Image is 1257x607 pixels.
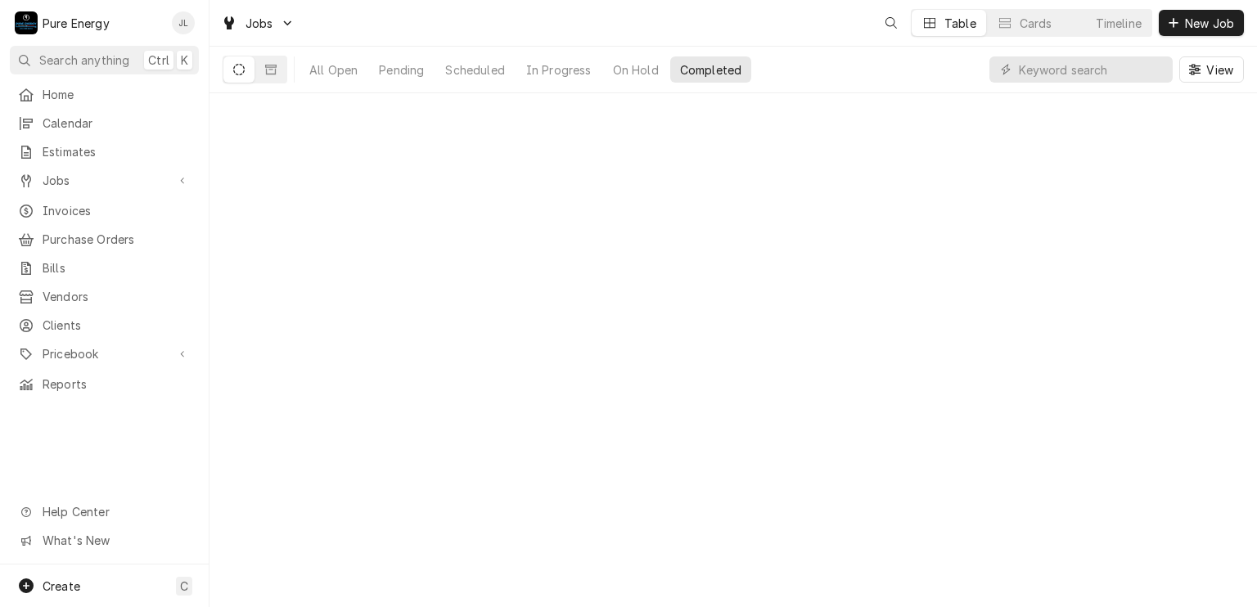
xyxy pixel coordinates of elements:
span: Ctrl [148,52,169,69]
a: Home [10,81,199,108]
a: Go to Jobs [10,167,199,194]
span: Vendors [43,288,191,305]
a: Reports [10,371,199,398]
span: Help Center [43,503,189,520]
div: Scheduled [445,61,504,79]
div: Table [944,15,976,32]
span: Calendar [43,115,191,132]
a: Go to Help Center [10,498,199,525]
span: Jobs [43,172,166,189]
span: Reports [43,375,191,393]
span: Estimates [43,143,191,160]
div: Cards [1020,15,1052,32]
span: New Job [1182,15,1237,32]
span: Clients [43,317,191,334]
span: What's New [43,532,189,549]
div: Pure Energy [43,15,110,32]
a: Calendar [10,110,199,137]
button: Open search [878,10,904,36]
a: Vendors [10,283,199,310]
span: C [180,578,188,595]
button: View [1179,56,1244,83]
span: Jobs [246,15,273,32]
span: Invoices [43,202,191,219]
a: Bills [10,254,199,281]
span: K [181,52,188,69]
span: Pricebook [43,345,166,362]
a: Clients [10,312,199,339]
button: Search anythingCtrlK [10,46,199,74]
div: JL [172,11,195,34]
a: Purchase Orders [10,226,199,253]
span: Bills [43,259,191,277]
div: Timeline [1096,15,1142,32]
a: Go to Jobs [214,10,301,37]
span: View [1203,61,1237,79]
a: Estimates [10,138,199,165]
div: All Open [309,61,358,79]
a: Go to What's New [10,527,199,554]
a: Go to Pricebook [10,340,199,367]
div: In Progress [526,61,592,79]
input: Keyword search [1019,56,1165,83]
a: Invoices [10,197,199,224]
span: Search anything [39,52,129,69]
div: Pending [379,61,424,79]
div: P [15,11,38,34]
span: Home [43,86,191,103]
span: Purchase Orders [43,231,191,248]
button: New Job [1159,10,1244,36]
span: Create [43,579,80,593]
div: Pure Energy's Avatar [15,11,38,34]
div: James Linnenkamp's Avatar [172,11,195,34]
div: Completed [680,61,741,79]
div: On Hold [613,61,659,79]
